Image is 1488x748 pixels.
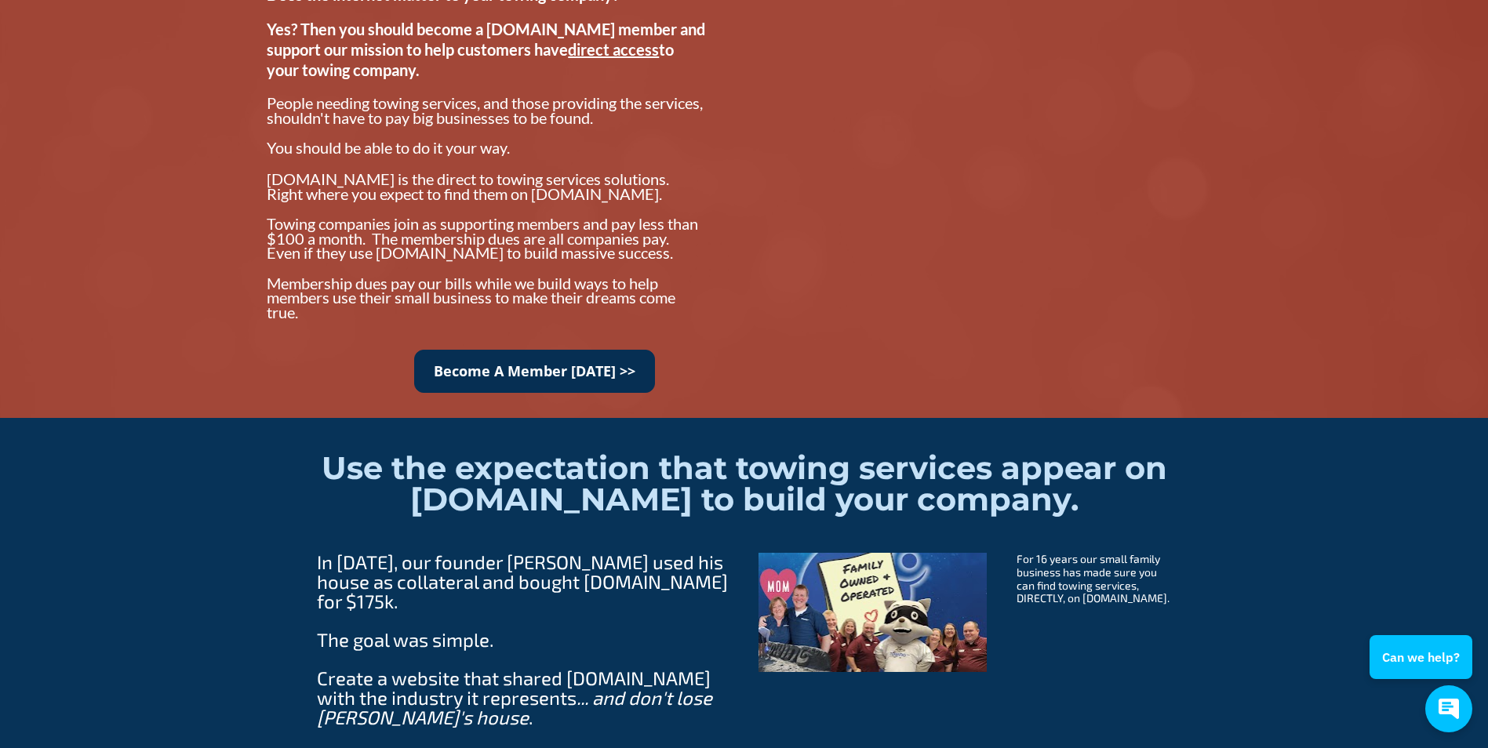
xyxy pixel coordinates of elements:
[267,138,510,157] span: You should be able to do it your way.
[317,686,716,728] em: ... and don't lose [PERSON_NAME]'s house
[759,553,987,672] img: Towing.com is a family owned and operated business.
[267,20,708,79] span: Yes? Then you should become a [DOMAIN_NAME] member and support our mission to help customers have...
[317,550,732,612] span: In [DATE], our founder [PERSON_NAME] used his house as collateral and bought [DOMAIN_NAME] for $1...
[1017,552,1170,605] span: For 16 years our small family business has made sure you can find towing services, DIRECTLY, on [...
[267,274,679,321] span: Membership dues pay our bills while we build ways to help members use their small business to mak...
[568,40,659,59] u: direct access
[322,448,1176,518] span: Use the expectation that towing services appear on [DOMAIN_NAME] to build your company.
[414,350,655,393] a: Become A Member [DATE] >>
[317,666,716,728] span: Create a website that shared [DOMAIN_NAME] with the industry it represents .
[267,93,706,127] span: People needing towing services, and those providing the services, shouldn't have to pay big busin...
[1358,592,1488,748] iframe: Conversations
[267,214,701,262] span: Towing companies join as supporting members and pay less than $100 a month. The membership dues a...
[267,169,675,203] span: [DOMAIN_NAME] is the direct to towing services solutions. Right where you expect to find them on ...
[317,628,494,651] span: The goal was simple.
